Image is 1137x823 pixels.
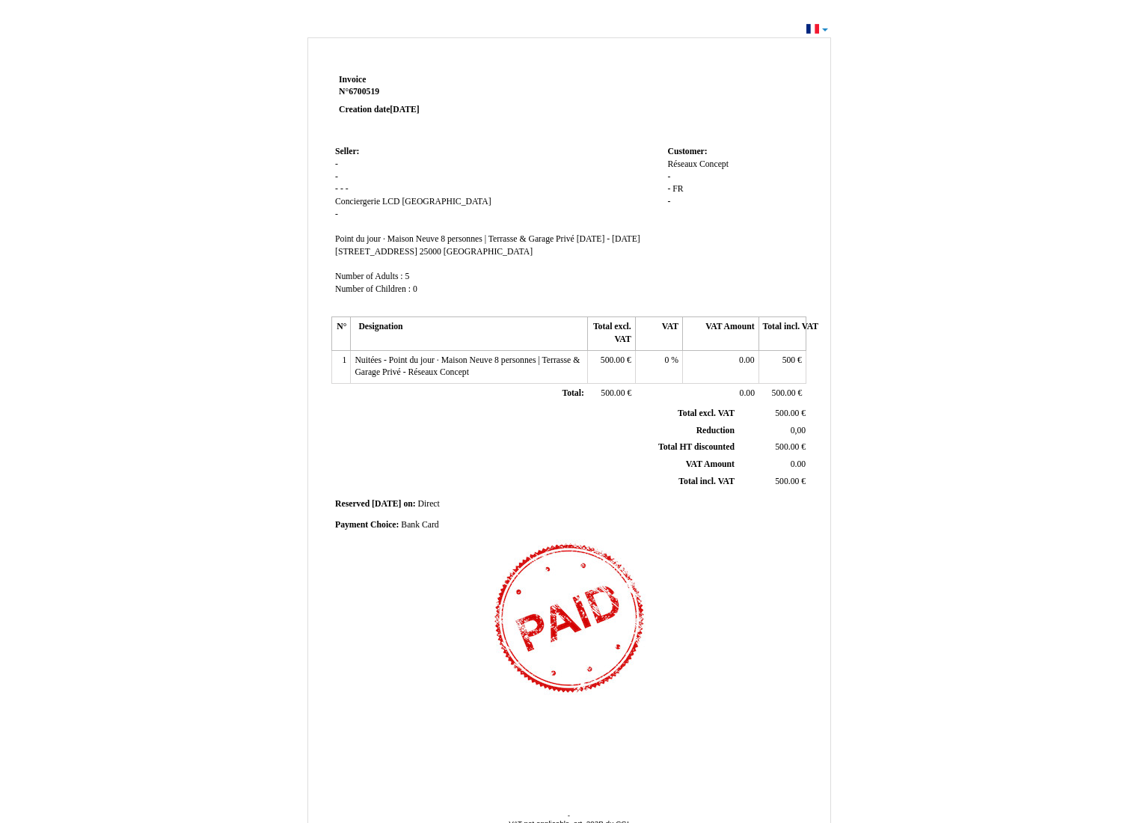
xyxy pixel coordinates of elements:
span: Reduction [696,426,735,435]
span: 500.00 [601,388,625,398]
span: FR [672,184,683,194]
td: € [758,350,806,383]
span: Total excl. VAT [678,409,735,418]
th: Total incl. VAT [758,317,806,350]
span: Reserved [335,499,370,509]
strong: Creation date [339,105,420,114]
th: VAT Amount [683,317,758,350]
span: - [667,184,670,194]
td: 1 [332,350,351,383]
td: € [588,384,635,405]
span: Concept [699,159,729,169]
span: Seller: [335,147,359,156]
span: Customer: [667,147,707,156]
span: 500.00 [775,477,799,486]
span: Réseaux [667,159,697,169]
span: [DATE] - [DATE] [577,234,640,244]
span: on: [403,499,415,509]
span: Number of Children : [335,284,411,294]
span: Bank Card [401,520,438,530]
span: - [335,209,338,219]
td: % [635,350,682,383]
span: Direct [418,499,440,509]
td: € [738,406,809,422]
span: 0 [413,284,417,294]
span: [STREET_ADDRESS] [335,247,417,257]
span: - [568,811,570,819]
span: - [667,172,670,182]
span: 0 [665,355,669,365]
td: € [588,350,635,383]
span: - [335,184,338,194]
td: € [738,473,809,490]
span: 0.00 [791,459,806,469]
span: 0,00 [791,426,806,435]
span: 0.00 [740,388,755,398]
span: Total incl. VAT [678,477,735,486]
span: - [340,184,343,194]
th: VAT [635,317,682,350]
span: Point du jour · Maison Neuve 8 personnes | Terrasse & Garage Privé [335,234,574,244]
span: Number of Adults : [335,272,403,281]
td: € [758,384,806,405]
span: Conciergerie LCD [GEOGRAPHIC_DATA] [335,197,491,206]
span: [GEOGRAPHIC_DATA] [444,247,533,257]
span: 500.00 [601,355,625,365]
span: 500.00 [775,409,799,418]
td: € [738,439,809,456]
span: - [346,184,349,194]
span: 0.00 [739,355,754,365]
span: 5 [405,272,410,281]
span: 6700519 [349,87,379,97]
span: Total HT discounted [658,442,735,452]
span: - [335,159,338,169]
span: [DATE] [390,105,419,114]
span: 500.00 [772,388,796,398]
span: Payment Choice: [335,520,399,530]
strong: N° [339,86,518,98]
span: VAT Amount [686,459,735,469]
span: Total: [562,388,583,398]
span: - [667,197,670,206]
span: 25000 [420,247,441,257]
th: N° [332,317,351,350]
span: 500.00 [775,442,799,452]
span: Invoice [339,75,366,85]
span: 500 [782,355,796,365]
th: Designation [351,317,588,350]
span: Nuitées - Point du jour · Maison Neuve 8 personnes | Terrasse & Garage Privé - Réseaux Concept [355,355,580,378]
span: [DATE] [372,499,401,509]
th: Total excl. VAT [588,317,635,350]
span: - [335,172,338,182]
